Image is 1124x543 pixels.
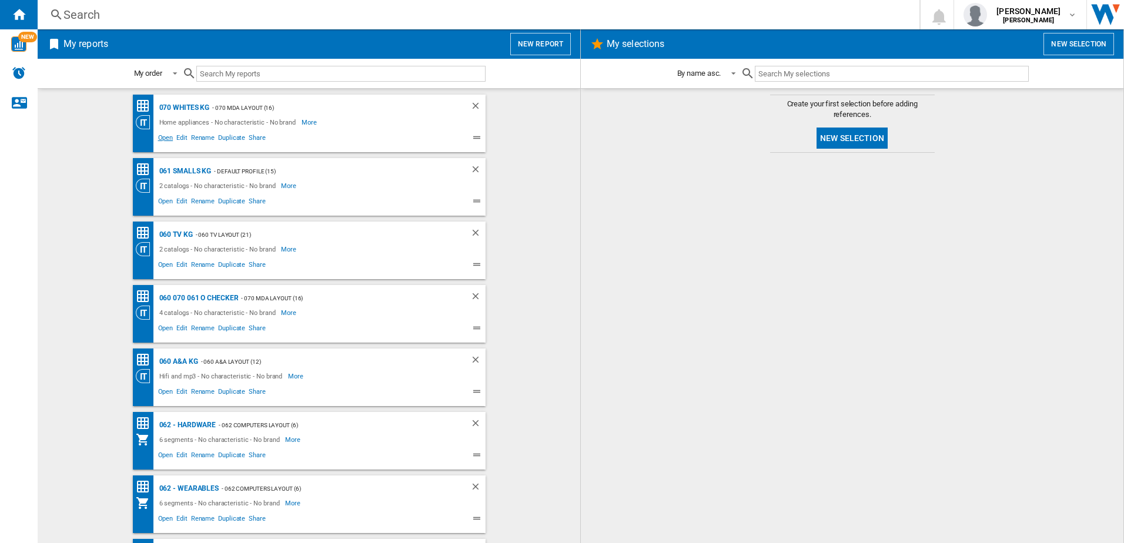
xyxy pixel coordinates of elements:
input: Search My selections [755,66,1028,82]
img: wise-card.svg [11,36,26,52]
div: Delete [470,418,486,433]
span: Share [247,323,267,337]
div: Price Matrix [136,99,156,113]
span: Edit [175,259,189,273]
span: Rename [189,259,216,273]
div: 060 A&A KG [156,354,198,369]
div: 062 - Hardware [156,418,216,433]
div: 4 catalogs - No characteristic - No brand [156,306,282,320]
div: - Default profile (15) [211,164,446,179]
div: Category View [136,306,156,320]
div: By name asc. [677,69,721,78]
span: Share [247,259,267,273]
img: alerts-logo.svg [12,66,26,80]
span: Duplicate [216,259,247,273]
div: Price Matrix [136,480,156,494]
div: My order [134,69,162,78]
span: More [302,115,319,129]
div: 6 segments - No characteristic - No brand [156,433,286,447]
span: Duplicate [216,386,247,400]
div: My Assortment [136,496,156,510]
span: More [281,306,298,320]
span: Rename [189,513,216,527]
span: Edit [175,450,189,464]
span: Share [247,386,267,400]
div: 2 catalogs - No characteristic - No brand [156,179,282,193]
div: Delete [470,481,486,496]
div: 6 segments - No characteristic - No brand [156,496,286,510]
span: Duplicate [216,132,247,146]
div: - 070 MDA layout (16) [209,100,446,115]
div: - 060 TV Layout (21) [193,227,447,242]
div: Home appliances - No characteristic - No brand [156,115,302,129]
div: Price Matrix [136,226,156,240]
span: Rename [189,196,216,210]
div: 060 TV KG [156,227,193,242]
b: [PERSON_NAME] [1003,16,1054,24]
span: Share [247,450,267,464]
div: Category View [136,369,156,383]
div: Delete [470,100,486,115]
span: More [281,242,298,256]
h2: My selections [604,33,667,55]
button: New report [510,33,571,55]
span: More [281,179,298,193]
span: Open [156,259,175,273]
span: Edit [175,513,189,527]
div: Hifi and mp3 - No characteristic - No brand [156,369,289,383]
div: 062 - Wearables [156,481,219,496]
span: Edit [175,196,189,210]
span: Create your first selection before adding references. [770,99,935,120]
div: Category View [136,179,156,193]
span: Duplicate [216,450,247,464]
div: - 062 Computers Layout (6) [219,481,446,496]
span: Share [247,132,267,146]
div: Delete [470,227,486,242]
span: Edit [175,323,189,337]
div: 2 catalogs - No characteristic - No brand [156,242,282,256]
span: Open [156,132,175,146]
img: profile.jpg [964,3,987,26]
div: - 070 MDA layout (16) [238,291,446,306]
button: New selection [817,128,888,149]
span: Edit [175,386,189,400]
input: Search My reports [196,66,486,82]
div: Price Matrix [136,353,156,367]
span: Open [156,386,175,400]
div: My Assortment [136,433,156,447]
div: 070 Whites KG [156,100,210,115]
span: Rename [189,323,216,337]
div: - 062 Computers Layout (6) [216,418,446,433]
div: - 060 A&A Layout (12) [198,354,447,369]
span: [PERSON_NAME] [996,5,1061,17]
span: NEW [18,32,37,42]
span: Share [247,196,267,210]
span: Duplicate [216,323,247,337]
span: Rename [189,132,216,146]
h2: My reports [61,33,111,55]
div: Price Matrix [136,162,156,177]
div: Delete [470,291,486,306]
div: Price Matrix [136,416,156,431]
div: 061 Smalls KG [156,164,212,179]
div: 060 070 061 O Checker [156,291,239,306]
span: Open [156,196,175,210]
span: More [285,496,302,510]
span: Edit [175,132,189,146]
span: More [288,369,305,383]
span: Share [247,513,267,527]
div: Price Matrix [136,289,156,304]
span: Open [156,513,175,527]
button: New selection [1043,33,1114,55]
span: Rename [189,386,216,400]
div: Category View [136,115,156,129]
span: More [285,433,302,447]
span: Duplicate [216,196,247,210]
div: Search [63,6,889,23]
span: Rename [189,450,216,464]
div: Delete [470,164,486,179]
div: Category View [136,242,156,256]
span: Open [156,450,175,464]
div: Delete [470,354,486,369]
span: Duplicate [216,513,247,527]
